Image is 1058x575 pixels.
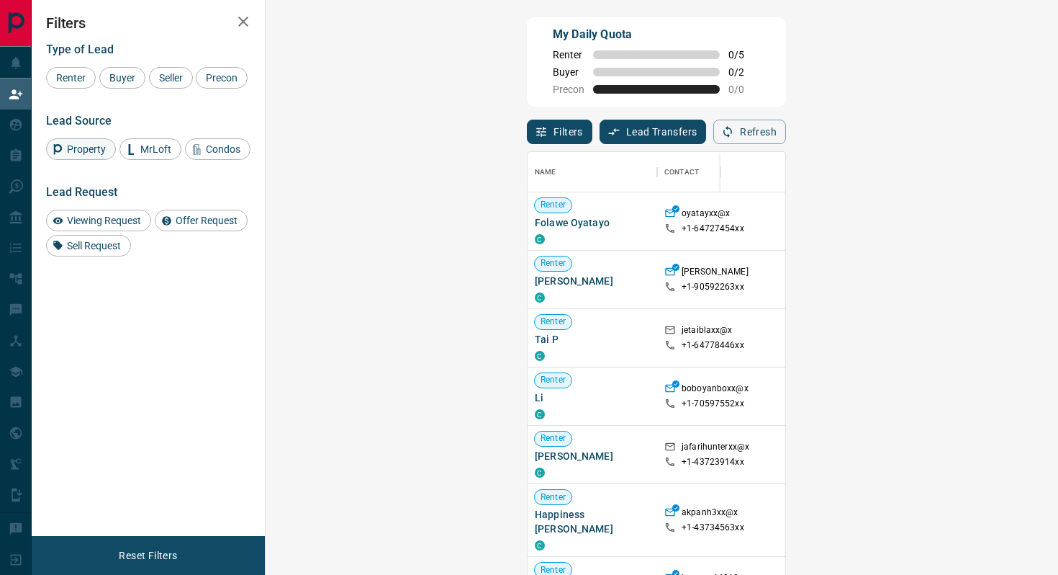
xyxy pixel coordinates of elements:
p: My Daily Quota [553,26,760,43]
div: Name [528,152,657,192]
span: Viewing Request [62,215,146,226]
span: 0 / 5 [728,49,760,61]
button: Reset Filters [109,543,186,568]
span: Buyer [104,72,140,84]
p: akpanh3xx@x [682,507,738,522]
p: +1- 43734563xx [682,522,744,534]
div: Offer Request [155,210,248,231]
h2: Filters [46,14,250,32]
span: Buyer [553,66,584,78]
div: condos.ca [535,409,545,419]
span: Condos [201,143,245,155]
div: Name [535,152,556,192]
div: Contact [664,152,699,192]
span: 0 / 0 [728,84,760,95]
p: +1- 43723914xx [682,456,744,468]
p: +1- 64727454xx [682,223,744,235]
button: Lead Transfers [600,120,707,144]
div: condos.ca [535,234,545,244]
div: Contact [657,152,772,192]
p: boboyanboxx@x [682,383,749,398]
div: Renter [46,67,96,89]
span: Seller [154,72,188,84]
span: [PERSON_NAME] [535,449,650,463]
div: Precon [196,67,248,89]
span: Renter [535,199,571,211]
span: Renter [535,257,571,269]
span: Happiness [PERSON_NAME] [535,507,650,536]
span: Renter [535,316,571,328]
p: jafarihunterxx@x [682,441,749,456]
button: Refresh [713,120,786,144]
span: [PERSON_NAME] [535,274,650,288]
p: [PERSON_NAME] [682,266,749,281]
div: Sell Request [46,235,131,257]
div: condos.ca [535,540,545,551]
div: Condos [185,138,250,160]
span: MrLoft [135,143,176,155]
span: Precon [553,84,584,95]
span: Folawe Oyatayo [535,215,650,230]
div: Buyer [99,67,145,89]
button: Filters [527,120,592,144]
span: Offer Request [171,215,243,226]
span: 0 / 2 [728,66,760,78]
div: condos.ca [535,293,545,303]
span: Li [535,391,650,405]
span: Renter [553,49,584,61]
p: oyatayxx@x [682,208,730,223]
p: +1- 64778446xx [682,339,744,352]
div: MrLoft [119,138,181,160]
span: Tai P [535,332,650,347]
div: Seller [149,67,193,89]
span: Renter [535,432,571,445]
span: Renter [535,491,571,504]
span: Sell Request [62,240,126,251]
div: condos.ca [535,468,545,478]
p: jetaiblaxx@x [682,324,733,339]
div: Viewing Request [46,210,151,231]
span: Property [62,143,111,155]
p: +1- 70597552xx [682,398,744,410]
span: Precon [201,72,243,84]
span: Lead Source [46,114,112,128]
span: Type of Lead [46,43,114,56]
div: condos.ca [535,351,545,361]
span: Lead Request [46,185,117,199]
div: Property [46,138,116,160]
p: +1- 90592263xx [682,281,744,293]
span: Renter [51,72,91,84]
span: Renter [535,374,571,386]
